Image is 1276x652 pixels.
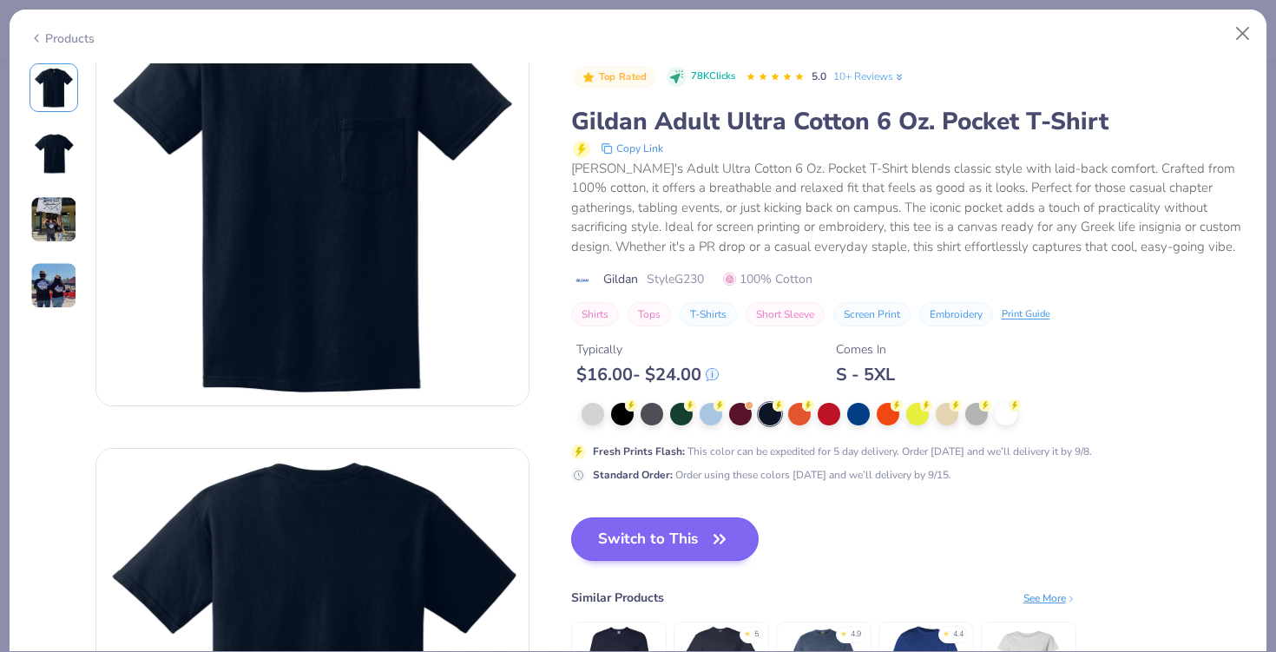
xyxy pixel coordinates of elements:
[571,273,595,287] img: brand logo
[593,467,951,483] div: Order using these colors [DATE] and we’ll delivery by 9/15.
[33,133,75,175] img: Back
[812,69,826,83] span: 5.0
[754,629,759,641] div: 5
[571,105,1247,138] div: Gildan Adult Ultra Cotton 6 Oz. Pocket T-Shirt
[953,629,964,641] div: 4.4
[571,517,760,561] button: Switch to This
[576,364,719,385] div: $ 16.00 - $ 24.00
[571,589,664,607] div: Similar Products
[573,66,656,89] button: Badge Button
[30,196,77,243] img: User generated content
[680,302,737,326] button: T-Shirts
[836,340,895,359] div: Comes In
[582,70,595,84] img: Top Rated sort
[571,159,1247,257] div: [PERSON_NAME]'s Adult Ultra Cotton 6 Oz. Pocket T-Shirt blends classic style with laid-back comfo...
[599,72,648,82] span: Top Rated
[1227,17,1260,50] button: Close
[943,629,950,636] div: ★
[593,445,685,458] strong: Fresh Prints Flash :
[1023,590,1076,606] div: See More
[1002,307,1050,322] div: Print Guide
[593,444,1092,459] div: This color can be expedited for 5 day delivery. Order [DATE] and we’ll delivery it by 9/8.
[33,67,75,109] img: Front
[576,340,719,359] div: Typically
[571,302,619,326] button: Shirts
[647,270,704,288] span: Style G230
[840,629,847,636] div: ★
[919,302,993,326] button: Embroidery
[833,302,911,326] button: Screen Print
[30,262,77,309] img: User generated content
[833,69,905,84] a: 10+ Reviews
[836,364,895,385] div: S - 5XL
[603,270,638,288] span: Gildan
[30,30,95,48] div: Products
[595,138,668,159] button: copy to clipboard
[746,302,825,326] button: Short Sleeve
[851,629,861,641] div: 4.9
[593,468,673,482] strong: Standard Order :
[628,302,671,326] button: Tops
[746,63,805,91] div: 5.0 Stars
[691,69,735,84] span: 78K Clicks
[744,629,751,636] div: ★
[723,270,812,288] span: 100% Cotton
